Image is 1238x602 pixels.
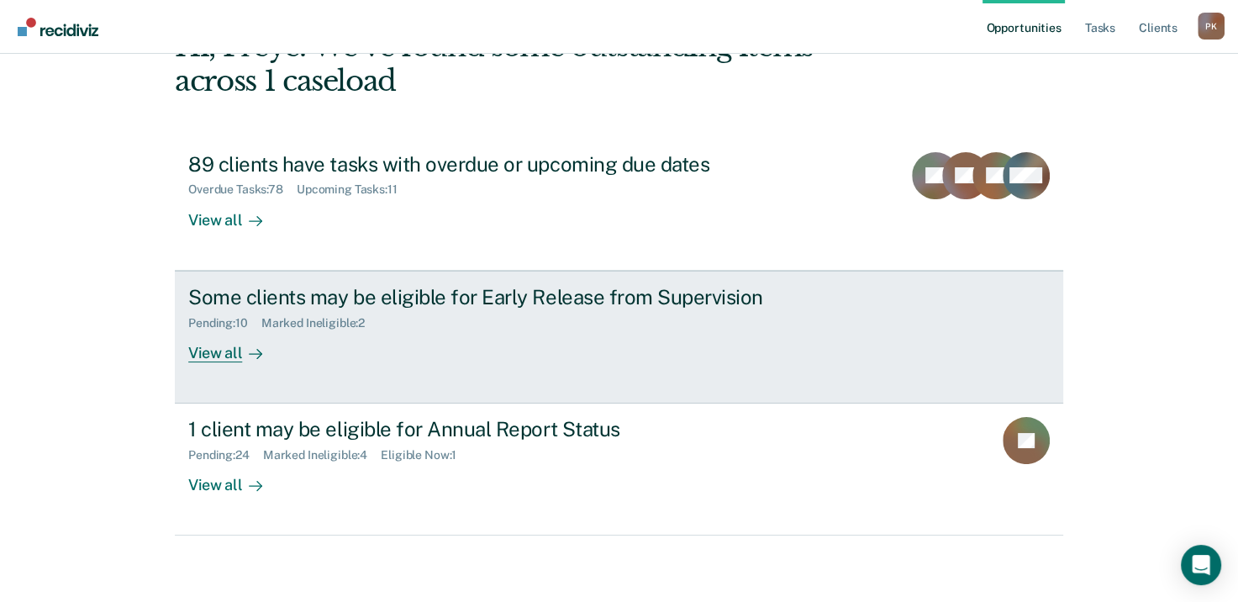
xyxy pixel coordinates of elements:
[261,316,378,330] div: Marked Ineligible : 2
[381,448,470,462] div: Eligible Now : 1
[297,182,411,197] div: Upcoming Tasks : 11
[188,316,261,330] div: Pending : 10
[1198,13,1225,40] button: Profile dropdown button
[188,285,778,309] div: Some clients may be eligible for Early Release from Supervision
[175,139,1063,271] a: 89 clients have tasks with overdue or upcoming due datesOverdue Tasks:78Upcoming Tasks:11View all
[1198,13,1225,40] div: P K
[188,152,778,177] div: 89 clients have tasks with overdue or upcoming due dates
[263,448,381,462] div: Marked Ineligible : 4
[175,404,1063,536] a: 1 client may be eligible for Annual Report StatusPending:24Marked Ineligible:4Eligible Now:1View all
[188,448,263,462] div: Pending : 24
[188,417,778,441] div: 1 client may be eligible for Annual Report Status
[188,182,297,197] div: Overdue Tasks : 78
[175,29,885,98] div: Hi, Preye. We’ve found some outstanding items across 1 caseload
[1181,545,1221,585] div: Open Intercom Messenger
[188,330,282,362] div: View all
[18,18,98,36] img: Recidiviz
[188,197,282,230] div: View all
[175,271,1063,404] a: Some clients may be eligible for Early Release from SupervisionPending:10Marked Ineligible:2View all
[188,462,282,495] div: View all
